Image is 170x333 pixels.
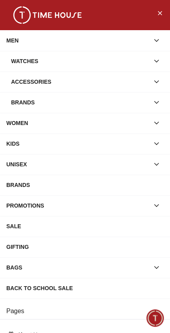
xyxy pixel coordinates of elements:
div: Back To School Sale [6,281,164,295]
img: ... [8,6,87,24]
div: SALE [6,219,164,233]
button: Close Menu [153,6,166,19]
div: KIDS [6,137,149,151]
div: Accessories [11,75,149,89]
div: UNISEX [6,157,149,171]
div: Chat Widget [147,310,164,327]
div: PROMOTIONS [6,198,149,213]
div: Watches [11,54,149,68]
div: WOMEN [6,116,149,130]
div: GIFTING [6,240,164,254]
div: MEN [6,33,149,48]
div: BAGS [6,260,149,275]
div: BRANDS [6,178,164,192]
div: Brands [11,95,149,110]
